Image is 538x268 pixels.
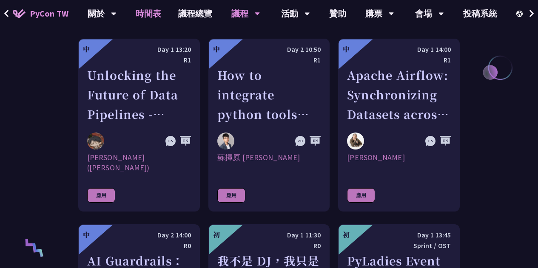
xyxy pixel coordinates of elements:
[217,188,245,203] div: 應用
[87,240,191,251] div: R0
[347,230,451,240] div: Day 1 13:45
[78,39,200,212] a: 中 Day 1 13:20 R1 Unlocking the Future of Data Pipelines - Apache Airflow 3 李唯 (Wei Lee) [PERSON_N...
[87,44,191,55] div: Day 1 13:20
[83,44,90,54] div: 中
[217,65,321,124] div: How to integrate python tools with Apache Iceberg to build ETLT pipeline on Shift-Left Architecture
[217,152,321,173] div: 蘇揮原 [PERSON_NAME]
[217,240,321,251] div: R0
[217,44,321,55] div: Day 2 10:50
[30,7,68,20] span: PyCon TW
[4,3,77,24] a: PyCon TW
[87,152,191,173] div: [PERSON_NAME] ([PERSON_NAME])
[347,152,451,173] div: [PERSON_NAME]
[217,55,321,65] div: R1
[347,188,375,203] div: 應用
[343,230,350,240] div: 初
[347,55,451,65] div: R1
[87,55,191,65] div: R1
[87,188,115,203] div: 應用
[338,39,460,212] a: 中 Day 1 14:00 R1 Apache Airflow: Synchronizing Datasets across Multiple instances Sebastien Crocq...
[87,230,191,240] div: Day 2 14:00
[347,133,364,150] img: Sebastien Crocquevieille
[87,133,104,150] img: 李唯 (Wei Lee)
[217,230,321,240] div: Day 1 11:30
[208,39,330,212] a: 中 Day 2 10:50 R1 How to integrate python tools with Apache Iceberg to build ETLT pipeline on Shif...
[83,230,90,240] div: 中
[347,240,451,251] div: Sprint / OST
[87,65,191,124] div: Unlocking the Future of Data Pipelines - Apache Airflow 3
[347,65,451,124] div: Apache Airflow: Synchronizing Datasets across Multiple instances
[516,11,525,17] img: Locale Icon
[343,44,350,54] div: 中
[213,44,220,54] div: 中
[213,230,220,240] div: 初
[217,133,234,150] img: 蘇揮原 Mars Su
[13,9,26,18] img: Home icon of PyCon TW 2025
[347,44,451,55] div: Day 1 14:00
